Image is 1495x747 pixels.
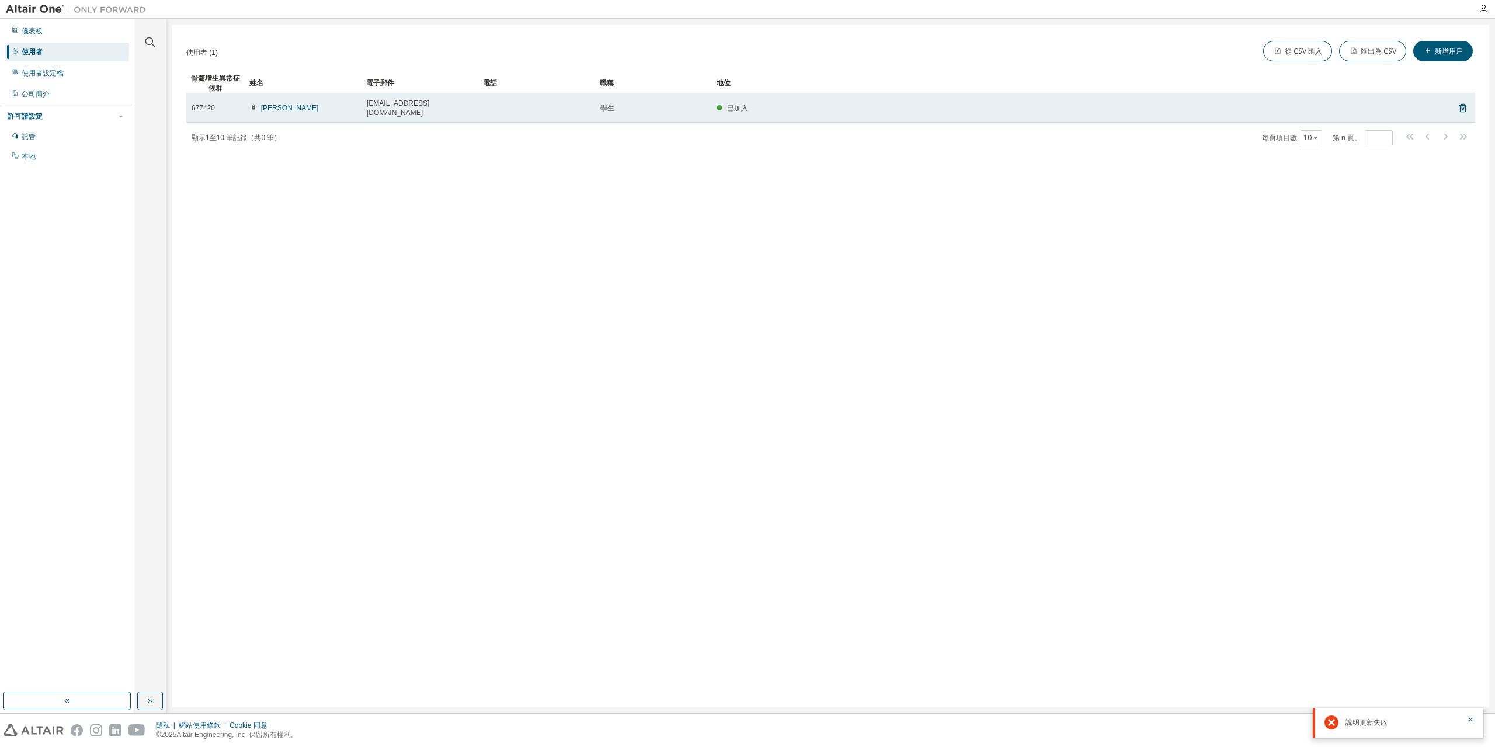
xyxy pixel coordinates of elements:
[1339,41,1406,61] button: 匯出為 CSV
[247,134,261,142] font: （共
[22,133,36,141] font: 託管
[1263,41,1332,61] button: 從 CSV 匯入
[206,134,210,142] font: 1
[261,134,281,142] font: 0 筆）
[1333,134,1361,142] font: 第 n 頁。
[8,112,43,120] font: 許可證設定
[1345,717,1388,727] font: 說明更新失敗
[1361,46,1396,56] font: 匯出為 CSV
[128,724,145,736] img: youtube.svg
[22,152,36,161] font: 本地
[230,721,267,729] font: Cookie 同意
[600,104,614,112] font: 學生
[1285,46,1322,56] font: 從 CSV 匯入
[6,4,152,15] img: 牽牛星一號
[191,74,240,92] font: 骨髓增生異常症候群
[210,134,217,142] font: 至
[1262,134,1297,142] font: 每頁項目數
[217,134,248,142] font: 10 筆記錄
[249,79,263,87] font: 姓名
[366,79,394,87] font: 電子郵件
[90,724,102,736] img: instagram.svg
[161,731,177,739] font: 2025
[261,104,319,112] font: [PERSON_NAME]
[1413,41,1473,61] button: 新增用戶
[4,724,64,736] img: altair_logo.svg
[600,79,614,87] font: 職稱
[186,48,218,57] font: 使用者 (1)
[1303,133,1312,143] font: 10
[727,104,748,112] font: 已加入
[192,134,206,142] font: 顯示
[176,731,298,739] font: Altair Engineering, Inc. 保留所有權利。
[156,721,170,729] font: 隱私
[1435,46,1463,56] font: 新增用戶
[717,79,731,87] font: 地位
[22,27,43,35] font: 儀表板
[179,721,221,729] font: 網站使用條款
[22,90,50,98] font: 公司簡介
[156,731,161,739] font: ©
[109,724,121,736] img: linkedin.svg
[367,99,429,117] font: [EMAIL_ADDRESS][DOMAIN_NAME]
[483,79,497,87] font: 電話
[22,69,64,77] font: 使用者設定檔
[22,48,43,56] font: 使用者
[71,724,83,736] img: facebook.svg
[192,104,215,112] font: 677420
